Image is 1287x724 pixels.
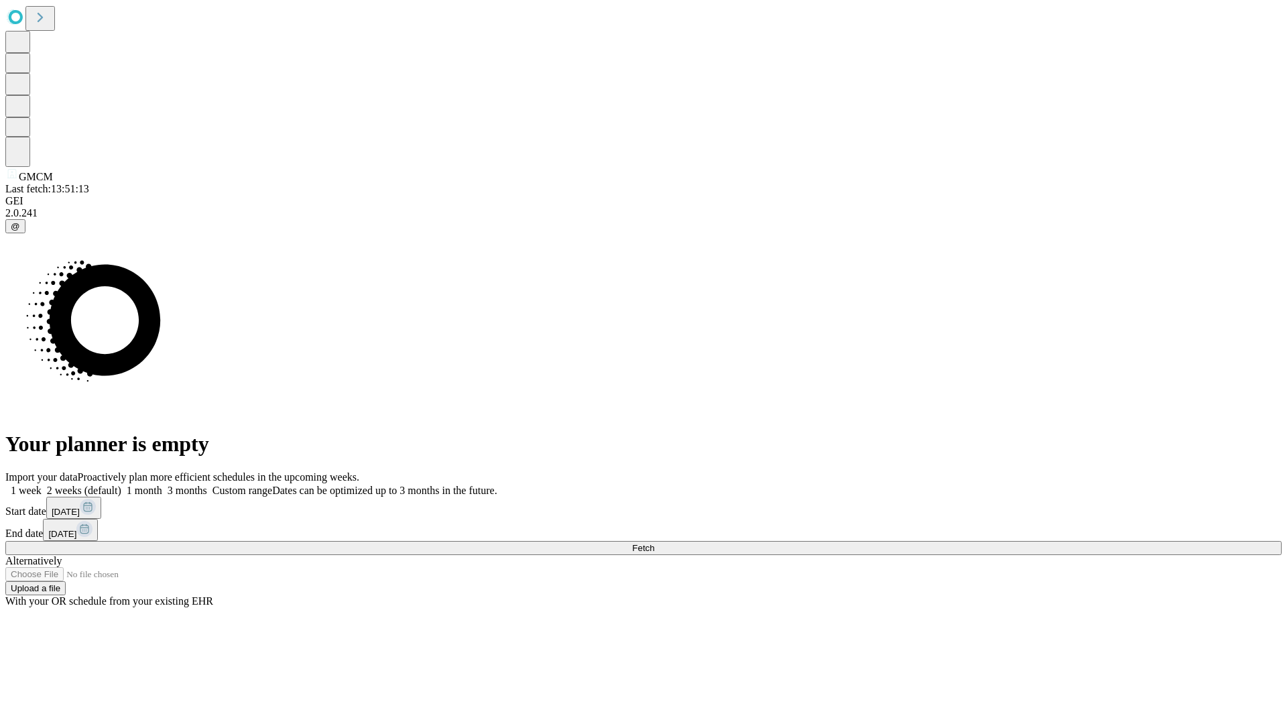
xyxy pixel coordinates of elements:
[48,529,76,539] span: [DATE]
[5,207,1282,219] div: 2.0.241
[168,485,207,496] span: 3 months
[5,541,1282,555] button: Fetch
[632,543,654,553] span: Fetch
[5,471,78,483] span: Import your data
[78,471,359,483] span: Proactively plan more efficient schedules in the upcoming weeks.
[5,219,25,233] button: @
[19,171,53,182] span: GMCM
[5,183,89,194] span: Last fetch: 13:51:13
[272,485,497,496] span: Dates can be optimized up to 3 months in the future.
[5,581,66,595] button: Upload a file
[127,485,162,496] span: 1 month
[5,595,213,607] span: With your OR schedule from your existing EHR
[11,485,42,496] span: 1 week
[212,485,272,496] span: Custom range
[5,195,1282,207] div: GEI
[5,497,1282,519] div: Start date
[5,519,1282,541] div: End date
[47,485,121,496] span: 2 weeks (default)
[11,221,20,231] span: @
[5,555,62,566] span: Alternatively
[5,432,1282,457] h1: Your planner is empty
[52,507,80,517] span: [DATE]
[46,497,101,519] button: [DATE]
[43,519,98,541] button: [DATE]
